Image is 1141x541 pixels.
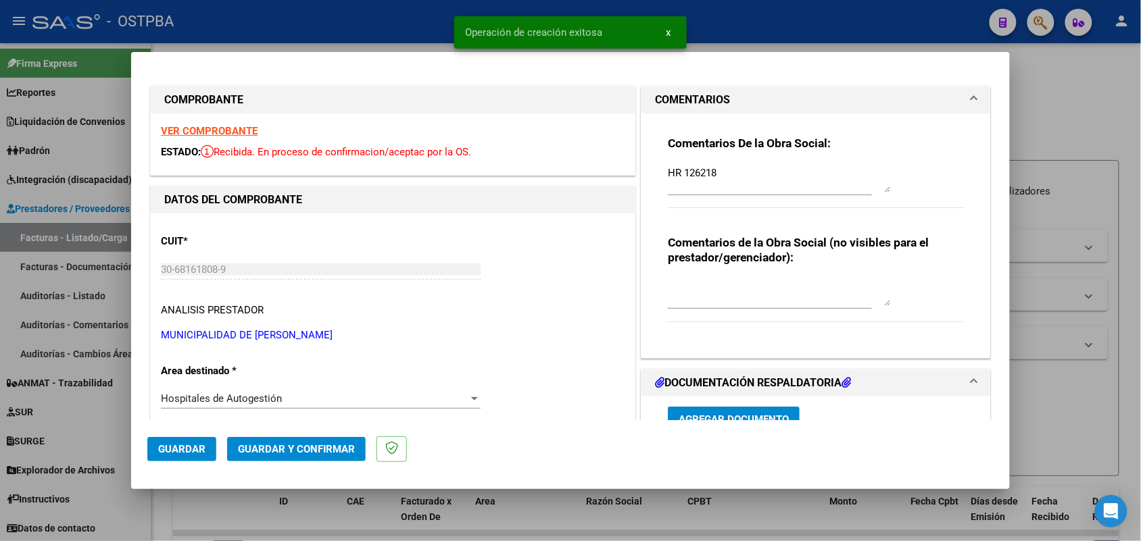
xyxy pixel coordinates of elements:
[1095,495,1127,527] div: Open Intercom Messenger
[158,443,205,455] span: Guardar
[668,236,929,264] strong: Comentarios de la Obra Social (no visibles para el prestador/gerenciador):
[668,136,831,150] strong: Comentarios De la Obra Social:
[641,369,990,396] mat-expansion-panel-header: DOCUMENTACIÓN RESPALDATORIA
[679,413,789,426] span: Agregar Documento
[668,407,800,432] button: Agregar Documento
[666,26,671,38] span: x
[227,437,366,461] button: Guardar y Confirmar
[161,234,300,249] p: CUIT
[147,437,216,461] button: Guardar
[655,20,681,45] button: x
[641,113,990,358] div: COMENTARIOS
[655,375,851,391] h1: DOCUMENTACIÓN RESPALDATORIA
[164,93,243,106] strong: COMPROBANTE
[238,443,355,455] span: Guardar y Confirmar
[161,303,264,318] div: ANALISIS PRESTADOR
[161,363,300,379] p: Area destinado *
[161,125,258,137] a: VER COMPROBANTE
[161,146,201,158] span: ESTADO:
[164,193,302,206] strong: DATOS DEL COMPROBANTE
[201,146,471,158] span: Recibida. En proceso de confirmacion/aceptac por la OS.
[161,392,282,405] span: Hospitales de Autogestión
[641,86,990,113] mat-expansion-panel-header: COMENTARIOS
[465,26,602,39] span: Operación de creación exitosa
[161,328,625,343] p: MUNICIPALIDAD DE [PERSON_NAME]
[655,92,730,108] h1: COMENTARIOS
